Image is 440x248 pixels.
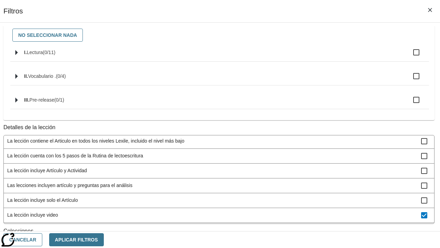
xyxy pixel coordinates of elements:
[10,43,429,115] ul: Seleccione habilidades
[56,73,66,79] span: 0 estándares seleccionados/4 estándares en grupo
[24,73,28,79] span: II.
[4,223,434,238] div: La lección cuenta con las versiones de Todo en espaňol y Apoyo en espaňol
[423,3,437,17] button: Cerrar los filtros del Menú lateral
[7,182,421,189] span: Las lecciones incluyen artículo y preguntas para el análisis
[4,149,434,164] div: La lección cuenta con los 5 pasos de la Rutina de lectoescritura
[54,97,64,103] span: 0 estándares seleccionados/1 estándares en grupo
[4,178,434,193] div: Las lecciones incluyen artículo y preguntas para el análisis
[3,7,23,22] h1: Filtros
[4,164,434,178] div: La lección incluye Artículo y Actividad
[7,137,421,145] span: La lección contiene el Articulo en todos los niveles Lexile, incluido el nivel más bajo
[24,97,30,103] span: III.
[3,135,434,224] ul: Detalles de la lección
[7,167,421,174] span: La lección incluye Artículo y Actividad
[3,227,434,235] p: Colecciones
[4,208,434,223] div: La lección incluye video
[3,124,434,132] p: Detalles de la lección
[27,50,43,55] span: Lectura
[4,134,434,149] div: La lección contiene el Articulo en todos los niveles Lexile, incluido el nivel más bajo
[4,193,434,208] div: La lección incluye solo el Artículo
[43,50,55,55] span: 0 estándares seleccionados/11 estándares en grupo
[49,233,104,247] button: Aplicar Filtros
[7,152,421,159] span: La lección cuenta con los 5 pasos de la Rutina de lectoescritura
[30,97,54,103] span: Pre-release
[7,211,421,219] span: La lección incluye video
[12,29,83,42] button: No seleccionar nada
[28,73,56,79] span: Vocabulario .
[24,50,27,55] span: I.
[7,197,421,204] span: La lección incluye solo el Artículo
[9,27,429,44] div: Seleccione habilidades
[3,233,42,247] button: Cancelar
